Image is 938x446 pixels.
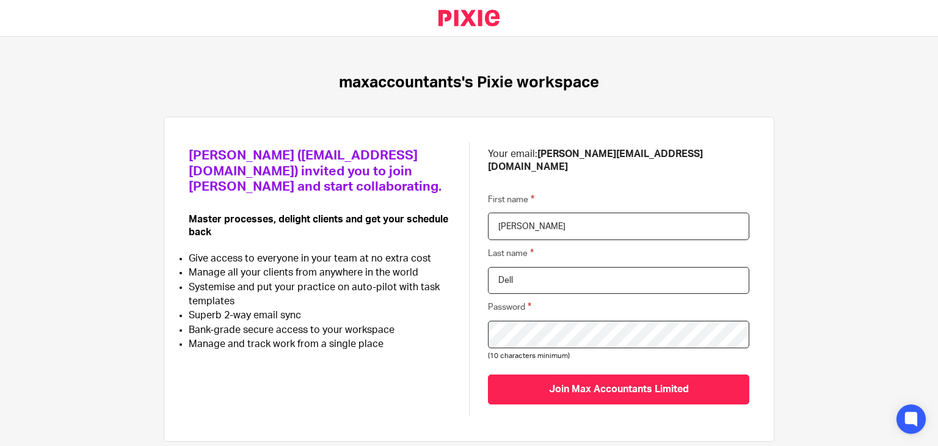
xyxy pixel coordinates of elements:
[189,266,451,280] li: Manage all your clients from anywhere in the world
[488,353,570,359] span: (10 characters minimum)
[488,192,534,207] label: First name
[488,267,749,294] input: Last name
[189,149,442,193] span: [PERSON_NAME] ([EMAIL_ADDRESS][DOMAIN_NAME]) invited you to join [PERSON_NAME] and start collabor...
[189,252,451,266] li: Give access to everyone in your team at no extra cost
[488,148,749,174] p: Your email:
[488,246,534,260] label: Last name
[488,375,749,404] input: Join Max Accountants Limited
[339,73,599,92] h1: maxaccountants's Pixie workspace
[488,149,703,172] b: [PERSON_NAME][EMAIL_ADDRESS][DOMAIN_NAME]
[189,309,451,323] li: Superb 2-way email sync
[488,213,749,240] input: First name
[189,280,451,309] li: Systemise and put your practice on auto-pilot with task templates
[488,300,531,314] label: Password
[189,323,451,337] li: Bank-grade secure access to your workspace
[189,213,451,239] p: Master processes, delight clients and get your schedule back
[189,337,451,351] li: Manage and track work from a single place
